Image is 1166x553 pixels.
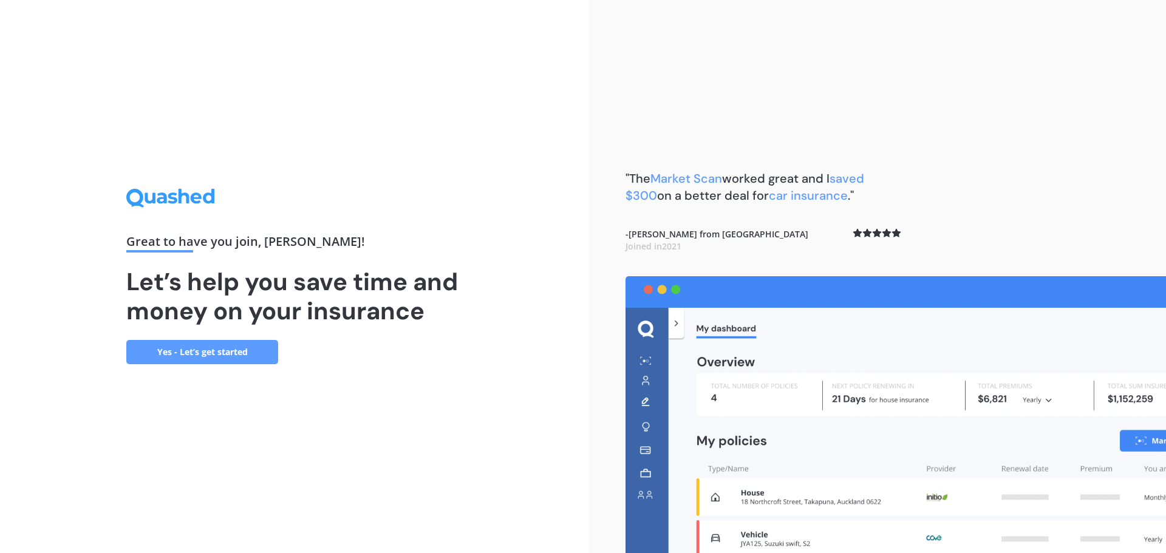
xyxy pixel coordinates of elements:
[626,228,808,252] b: - [PERSON_NAME] from [GEOGRAPHIC_DATA]
[650,171,722,186] span: Market Scan
[126,236,463,253] div: Great to have you join , [PERSON_NAME] !
[769,188,848,203] span: car insurance
[126,340,278,364] a: Yes - Let’s get started
[626,171,864,203] b: "The worked great and I on a better deal for ."
[626,276,1166,553] img: dashboard.webp
[126,267,463,325] h1: Let’s help you save time and money on your insurance
[626,240,681,252] span: Joined in 2021
[626,171,864,203] span: saved $300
